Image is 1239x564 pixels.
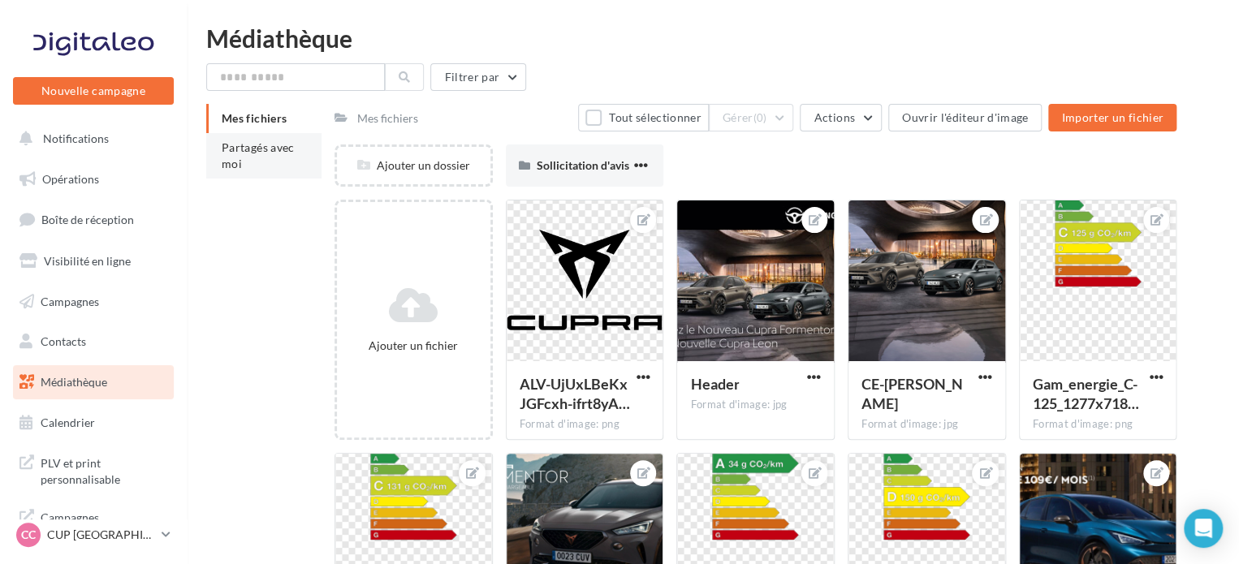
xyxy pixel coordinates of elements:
div: Open Intercom Messenger [1184,509,1223,548]
a: CC CUP [GEOGRAPHIC_DATA] [13,519,174,550]
span: Mes fichiers [222,111,287,125]
button: Ouvrir l'éditeur d'image [888,104,1042,131]
span: Médiathèque [41,375,107,389]
button: Filtrer par [430,63,526,91]
span: Actions [814,110,854,124]
a: Campagnes DataOnDemand [10,500,177,548]
div: Ajouter un dossier [337,157,490,174]
span: CC [21,527,36,543]
button: Notifications [10,122,171,156]
span: Campagnes [41,294,99,308]
span: PLV et print personnalisable [41,452,167,487]
a: Contacts [10,325,177,359]
span: Importer un fichier [1061,110,1163,124]
div: Format d'image: png [1033,417,1163,432]
span: (0) [753,111,767,124]
div: Ajouter un fichier [343,338,484,354]
div: Médiathèque [206,26,1220,50]
span: Notifications [43,131,109,145]
span: Header [690,375,739,393]
div: Format d'image: png [520,417,650,432]
span: Gam_energie_C-125_1277x718-Partenaires_POS_RVB [1033,375,1139,412]
button: Actions [800,104,881,131]
button: Gérer(0) [709,104,794,131]
span: ALV-UjUxLBeKxJGFcxh-ifrt8yABP597wAf-YI-RxVn1au-qTepNcTlw [520,375,630,412]
a: Opérations [10,162,177,196]
button: Tout sélectionner [578,104,708,131]
a: Visibilité en ligne [10,244,177,278]
a: Médiathèque [10,365,177,399]
span: Boîte de réception [41,213,134,226]
div: Format d'image: jpg [690,398,821,412]
button: Nouvelle campagne [13,77,174,105]
a: PLV et print personnalisable [10,446,177,493]
span: Partagés avec moi [222,140,295,170]
span: Opérations [42,172,99,186]
p: CUP [GEOGRAPHIC_DATA] [47,527,155,543]
a: Campagnes [10,285,177,319]
a: Calendrier [10,406,177,440]
span: Calendrier [41,415,95,429]
div: Mes fichiers [357,110,418,127]
span: CE-Leon-Formentor [861,375,963,412]
span: Contacts [41,334,86,348]
div: Format d'image: jpg [861,417,992,432]
button: Importer un fichier [1048,104,1176,131]
span: Campagnes DataOnDemand [41,506,167,541]
span: Visibilité en ligne [44,254,131,268]
span: Sollicitation d'avis [537,158,629,172]
a: Boîte de réception [10,202,177,237]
